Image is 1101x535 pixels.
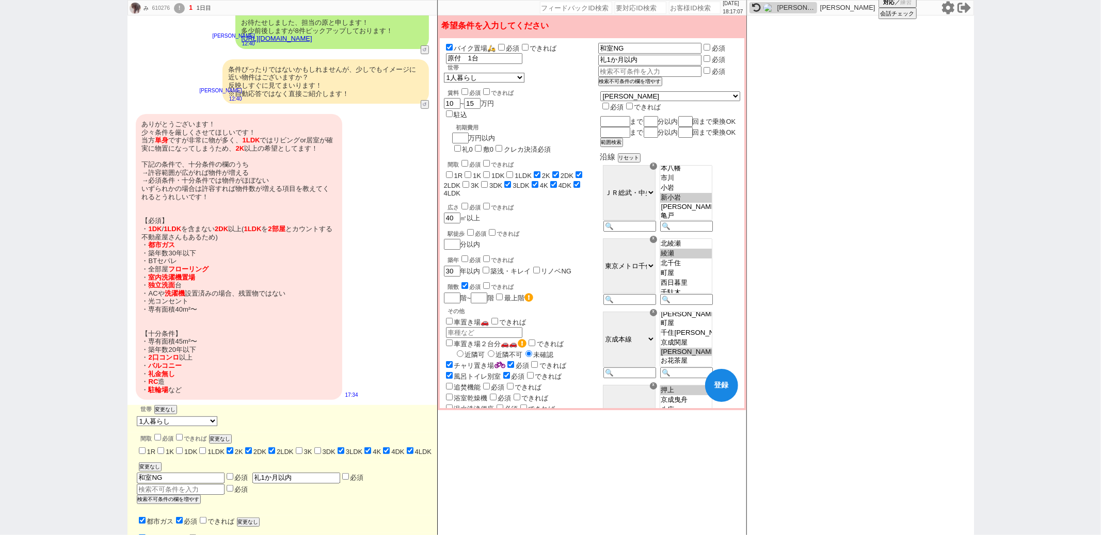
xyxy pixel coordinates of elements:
[603,294,656,305] input: 🔍
[237,517,260,527] button: 変更なし
[481,204,514,210] label: できれば
[660,294,713,305] input: 🔍
[149,370,175,378] span: 礼金無し
[540,182,548,189] label: 4K
[488,350,494,357] input: 近隣不可
[481,257,514,263] label: できれば
[444,394,488,402] label: 浴室乾燥機
[660,164,712,173] option: 本八幡
[189,4,193,12] div: 1
[147,448,156,456] label: 1R
[693,118,736,125] span: 回まで乗換OK
[137,517,174,525] label: 都市ガス
[660,258,712,268] option: 北千住
[470,204,481,210] span: 必須
[660,221,713,232] input: 🔍
[483,282,490,289] input: できれば
[448,87,514,97] div: 賃料
[611,103,624,111] span: 必須
[421,100,429,109] button: ↺
[448,254,598,264] div: 築年
[520,44,557,52] label: できれば
[660,310,712,318] option: [PERSON_NAME][GEOGRAPHIC_DATA][PERSON_NAME]
[197,4,211,12] div: 1日目
[446,394,453,400] input: 浴室乾燥機
[660,239,712,249] option: 北綾瀬
[603,221,656,232] input: 🔍
[491,318,498,325] input: できれば
[444,44,496,52] label: バイク置場🛵
[879,8,917,19] button: 会話チェック
[660,405,712,415] option: 八広
[660,173,712,183] option: 市川
[660,366,712,376] option: 青砥
[446,339,453,346] input: 車置き場２台分🚗🚗
[235,485,248,493] label: 必須
[213,32,255,40] p: [PERSON_NAME]
[141,432,433,444] div: 間取
[712,68,725,75] label: 必須
[154,405,177,414] button: 変更なし
[149,353,179,361] span: 2口コンロ
[130,3,141,14] img: 0h6OB3IbFiaWBvSndw1Y0XXh8aagpMOzByQSpyUQ8dZVdTfSgwQ390AltNPlhXfHw_Si0mD19KMwdNCipsP2lNXVgjdSwQH2Z...
[491,267,531,275] label: 築浅・キレイ
[149,362,182,369] span: バルコニー
[520,404,527,411] input: できれば
[448,158,598,169] div: 間取
[561,172,573,180] label: 2DK
[345,391,358,399] p: 17:34
[507,383,514,390] input: できれば
[444,254,598,277] div: 年以内
[512,394,549,402] label: できれば
[462,145,473,153] label: 礼0
[444,318,489,326] label: 車置き場🚗
[660,278,712,288] option: 西日暮里
[504,294,533,302] label: 最上階
[485,351,523,359] label: 近隣不可
[446,361,453,368] input: チャリ置き場
[200,87,242,95] p: [PERSON_NAME]
[660,348,712,356] option: [PERSON_NAME][GEOGRAPHIC_DATA][PERSON_NAME]
[448,201,598,212] div: 広さ
[470,90,481,96] span: 必須
[483,203,490,209] input: できれば
[600,127,740,138] div: まで 分以内
[491,172,504,180] label: 1DK
[444,340,526,348] label: 車置き場２台分🚗🚗
[184,517,198,525] span: 必須
[169,265,209,273] span: フローリング
[208,448,225,456] label: 1LDK
[236,144,245,152] span: 2K
[235,474,248,481] label: 必須
[149,4,172,12] div: 610276
[448,281,598,291] div: 階数
[514,394,520,400] input: できれば
[660,356,712,366] option: お花茶屋
[529,362,566,369] label: できれば
[446,404,453,411] input: 温水洗浄便座
[489,182,502,189] label: 3DK
[527,372,534,379] input: できれば
[149,241,175,249] span: 都市ガス
[820,4,875,12] p: [PERSON_NAME]
[763,4,775,12] img: 0hyr4laFELJl0ZFTFrG1hYImlFJTc6ZH9PMHthMn8dLW0gImNfNSY7PnwULW0ldWgIZXQ9PXkSez0VBlE7B0PaaR4leGogIWU...
[176,434,183,441] input: できれば
[529,339,535,346] input: できれば
[268,225,285,233] span: 2部屋
[525,350,532,357] input: 未確認
[516,362,529,369] span: 必須
[470,284,481,290] span: 必須
[881,10,915,18] span: 会話チェック
[660,193,712,203] option: 新小岩
[598,66,702,77] input: 検索不可条件を入力
[660,395,712,405] option: 京成曳舟
[471,182,479,189] label: 3K
[142,4,149,12] div: み
[184,448,197,456] label: 1DK
[149,386,169,394] span: 駐輪場
[598,43,702,54] input: 検索不可条件を入力
[515,172,532,180] label: 1LDK
[513,182,530,189] label: 3LDK
[523,351,554,359] label: 未確認
[489,318,526,326] label: できれば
